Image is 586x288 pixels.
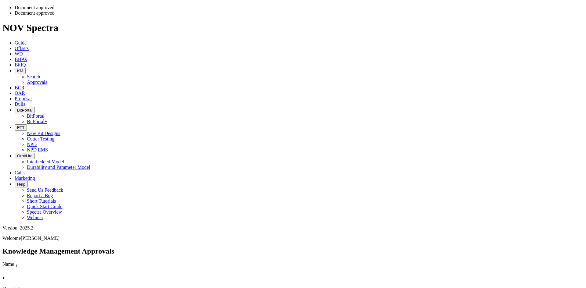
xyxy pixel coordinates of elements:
a: Send Us Feedback [27,187,63,193]
span: BitPortal [17,108,32,112]
a: Calcs [15,170,26,175]
a: Guide [15,40,27,45]
a: Spectra Overview [27,209,62,215]
div: Sort None [2,261,209,274]
a: Short Tutorials [27,198,56,204]
span: Sort None [15,261,17,267]
span: Document approved [15,10,54,16]
span: Sort None [2,274,5,279]
span: OrbitLite [17,154,32,158]
a: BitPortal+ [27,119,47,124]
sub: 1 [15,263,17,268]
a: BitIQ [15,62,26,67]
span: KM [17,69,23,73]
a: OAR [15,91,25,96]
p: Welcome [2,236,584,241]
a: Proposal [15,96,32,101]
a: BitPortal [27,113,45,119]
a: Report a Bug [27,193,53,198]
h2: Knowledge Management Approvals [2,247,584,255]
sub: 1 [2,276,5,280]
span: Name [2,261,14,267]
div: Version: 2025.2 [2,225,584,231]
a: NPD EMS [27,147,48,152]
a: BHAs [15,57,27,62]
div: Name Sort None [2,261,209,268]
a: Offsets [15,46,29,51]
a: New Bit Designs [27,131,60,136]
a: NPD [27,142,37,147]
a: Quick Start Guide [27,204,62,209]
a: WD [15,51,23,56]
button: FTT [15,124,27,131]
span: [PERSON_NAME] [21,236,60,241]
button: Help [15,181,28,187]
button: BitPortal [15,107,35,113]
a: Interbedded Model [27,159,64,164]
span: Help [17,182,25,187]
a: Durability and Parameter Model [27,165,90,170]
button: KM [15,68,26,74]
a: Cutter Testing [27,136,55,141]
h1: NOV Spectra [2,22,584,34]
a: Approvals [27,80,47,85]
div: Column Menu [2,268,209,274]
a: Search [27,74,40,79]
a: Dulls [15,101,25,107]
div: Sort None [2,274,18,280]
a: BCR [15,85,24,90]
a: Webinar [27,215,43,220]
a: Marketing [15,176,35,181]
div: Column Menu [2,280,18,286]
button: OrbitLite [15,153,35,159]
div: Sort None [2,274,18,286]
span: FTT [17,125,24,130]
span: Document approved [15,5,54,10]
